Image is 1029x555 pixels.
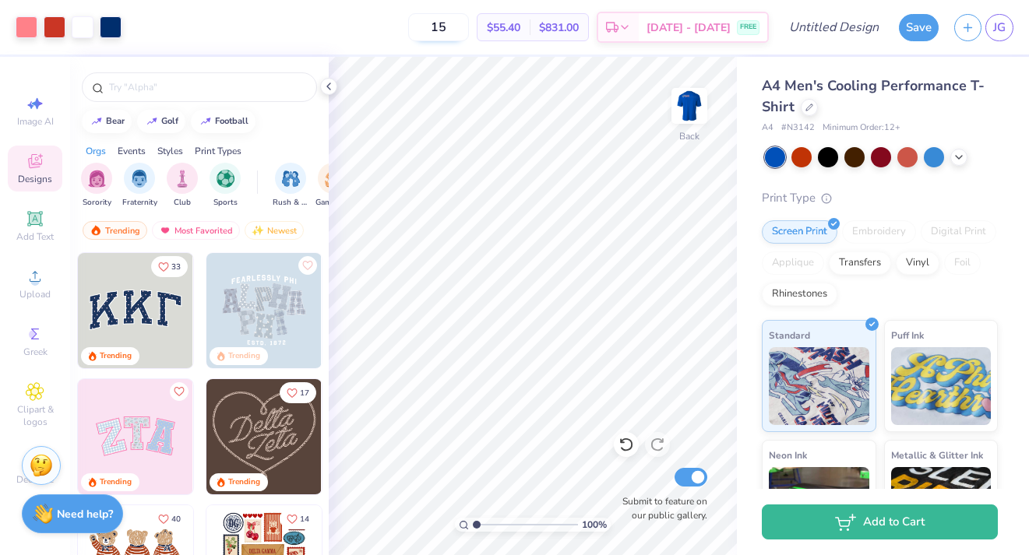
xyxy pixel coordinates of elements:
button: Like [151,256,188,277]
button: Like [170,382,189,401]
span: 14 [300,515,309,523]
div: Styles [157,144,183,158]
button: filter button [81,163,112,209]
img: Game Day Image [325,170,343,188]
button: filter button [122,163,157,209]
img: most_fav.gif [159,225,171,236]
span: 40 [171,515,181,523]
img: 12710c6a-dcc0-49ce-8688-7fe8d5f96fe2 [206,379,322,494]
img: trending.gif [90,225,102,236]
span: Puff Ink [891,327,924,343]
a: JG [985,14,1013,41]
button: golf [137,110,185,133]
img: Fraternity Image [131,170,148,188]
label: Submit to feature on our public gallery. [614,494,707,522]
div: filter for Rush & Bid [273,163,308,209]
img: Back [674,90,705,121]
div: Trending [100,350,132,362]
div: Rhinestones [762,283,837,306]
button: filter button [273,163,308,209]
img: Rush & Bid Image [282,170,300,188]
img: Newest.gif [252,225,264,236]
div: golf [161,117,178,125]
span: 100 % [582,518,607,532]
div: filter for Fraternity [122,163,157,209]
img: trend_line.gif [199,117,212,126]
img: Standard [769,347,869,425]
button: Like [280,508,316,529]
span: $831.00 [539,19,579,36]
span: Decorate [16,473,54,486]
span: JG [993,19,1006,37]
img: Neon Ink [769,467,869,545]
img: 5ee11766-d822-42f5-ad4e-763472bf8dcf [192,379,308,494]
img: Sorority Image [88,170,106,188]
span: FREE [740,22,756,33]
span: Rush & Bid [273,197,308,209]
span: Sorority [83,197,111,209]
span: Fraternity [122,197,157,209]
span: Image AI [17,115,54,128]
div: football [215,117,248,125]
span: Clipart & logos [8,403,62,428]
span: Game Day [315,197,351,209]
button: Like [151,508,188,529]
input: Untitled Design [777,12,891,43]
span: Sports [213,197,238,209]
div: Newest [245,221,304,240]
div: Most Favorited [152,221,240,240]
div: Orgs [86,144,106,158]
button: Like [280,382,316,403]
span: # N3142 [781,121,815,135]
span: A4 [762,121,774,135]
img: Sports Image [217,170,234,188]
span: Standard [769,327,810,343]
img: 9980f5e8-e6a1-4b4a-8839-2b0e9349023c [78,379,193,494]
img: 5a4b4175-9e88-49c8-8a23-26d96782ddc6 [206,253,322,368]
div: Embroidery [842,220,916,244]
div: filter for Sports [210,163,241,209]
div: Print Type [762,189,998,207]
span: 17 [300,389,309,397]
span: A4 Men's Cooling Performance T-Shirt [762,76,985,116]
div: Trending [83,221,147,240]
button: Add to Cart [762,504,998,539]
button: filter button [210,163,241,209]
div: Print Types [195,144,241,158]
div: Screen Print [762,220,837,244]
button: Save [899,14,939,41]
button: Like [298,256,317,275]
div: filter for Game Day [315,163,351,209]
div: Back [679,129,700,143]
img: Metallic & Glitter Ink [891,467,992,545]
span: Club [174,197,191,209]
span: $55.40 [487,19,520,36]
div: Trending [228,476,260,488]
img: edfb13fc-0e43-44eb-bea2-bf7fc0dd67f9 [192,253,308,368]
strong: Need help? [57,507,113,522]
img: Club Image [174,170,191,188]
div: filter for Sorority [81,163,112,209]
input: Try "Alpha" [107,79,307,95]
div: filter for Club [167,163,198,209]
div: bear [106,117,125,125]
button: bear [82,110,132,133]
button: football [191,110,255,133]
div: Vinyl [896,251,939,275]
span: 33 [171,263,181,271]
img: Puff Ink [891,347,992,425]
span: Neon Ink [769,447,807,463]
span: Metallic & Glitter Ink [891,447,983,463]
span: Add Text [16,230,54,243]
div: Foil [944,251,981,275]
button: filter button [315,163,351,209]
span: Minimum Order: 12 + [823,121,900,135]
div: Events [118,144,146,158]
input: – – [408,13,469,41]
img: a3f22b06-4ee5-423c-930f-667ff9442f68 [321,253,436,368]
img: trend_line.gif [90,117,103,126]
div: Trending [228,350,260,362]
img: ead2b24a-117b-4488-9b34-c08fd5176a7b [321,379,436,494]
span: Designs [18,173,52,185]
div: Transfers [829,251,891,275]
